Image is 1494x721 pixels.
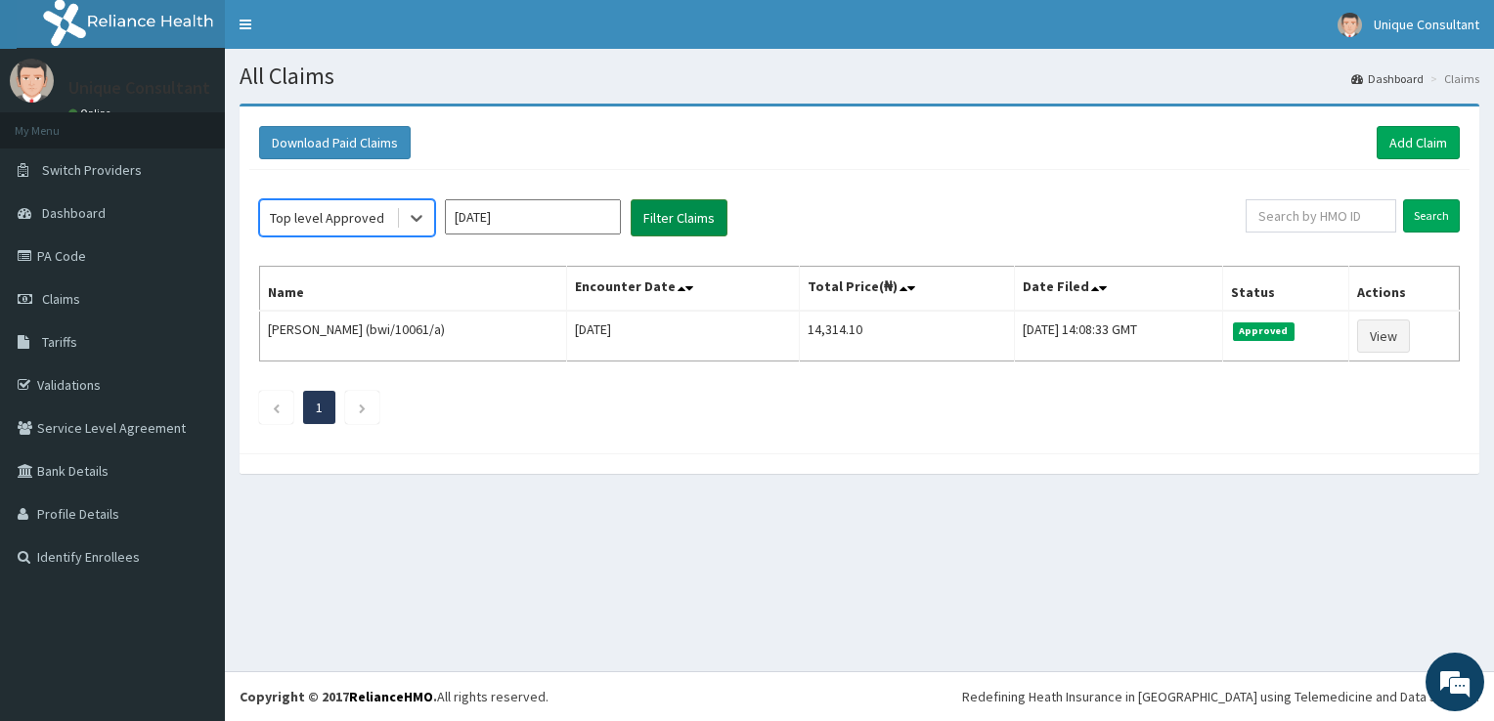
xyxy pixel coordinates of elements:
td: [PERSON_NAME] (bwi/10061/a) [260,311,567,361]
p: Unique Consultant [68,79,210,97]
td: [DATE] 14:08:33 GMT [1015,311,1223,361]
a: Next page [358,399,367,416]
img: User Image [1338,13,1362,37]
th: Date Filed [1015,267,1223,312]
th: Status [1222,267,1348,312]
span: Switch Providers [42,161,142,179]
button: Download Paid Claims [259,126,411,159]
a: View [1357,319,1410,353]
a: Previous page [272,399,281,416]
td: 14,314.10 [799,311,1014,361]
th: Total Price(₦) [799,267,1014,312]
span: Tariffs [42,333,77,351]
input: Search by HMO ID [1246,199,1396,233]
div: Chat with us now [102,109,329,135]
th: Name [260,267,567,312]
div: Redefining Heath Insurance in [GEOGRAPHIC_DATA] using Telemedicine and Data Science! [962,687,1479,706]
button: Filter Claims [631,199,727,236]
td: [DATE] [567,311,800,361]
input: Select Month and Year [445,199,621,234]
li: Claims [1426,70,1479,87]
h1: All Claims [240,64,1479,89]
div: Top level Approved [270,208,384,228]
input: Search [1403,199,1460,233]
strong: Copyright © 2017 . [240,688,437,705]
a: Add Claim [1377,126,1460,159]
textarea: Type your message and hit 'Enter' [10,498,373,567]
span: Claims [42,290,80,308]
div: Minimize live chat window [321,10,368,57]
span: Unique Consultant [1374,16,1479,33]
span: Dashboard [42,204,106,222]
img: User Image [10,59,54,103]
a: Dashboard [1351,70,1424,87]
span: We're online! [113,229,270,426]
a: Page 1 is your current page [316,399,323,416]
a: Online [68,106,115,120]
th: Actions [1349,267,1460,312]
span: Approved [1233,322,1295,340]
th: Encounter Date [567,267,800,312]
footer: All rights reserved. [225,671,1494,721]
img: d_794563401_company_1708531726252_794563401 [36,98,79,147]
a: RelianceHMO [349,688,433,705]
